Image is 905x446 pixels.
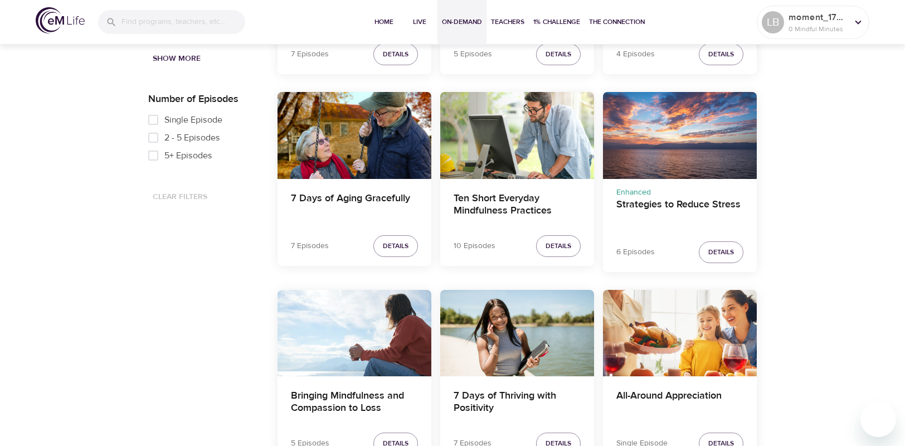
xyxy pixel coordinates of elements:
[291,192,418,219] h4: 7 Days of Aging Gracefully
[616,49,655,60] p: 4 Episodes
[699,43,743,65] button: Details
[148,49,205,69] button: Show More
[440,92,594,178] button: Ten Short Everyday Mindfulness Practices
[164,131,220,144] span: 2 - 5 Episodes
[164,113,222,127] span: Single Episode
[616,246,655,258] p: 6 Episodes
[789,11,848,24] p: moment_1755203960
[708,49,734,60] span: Details
[533,16,580,28] span: 1% Challenge
[536,43,581,65] button: Details
[373,235,418,257] button: Details
[373,43,418,65] button: Details
[454,240,495,252] p: 10 Episodes
[164,149,212,162] span: 5+ Episodes
[36,7,85,33] img: logo
[454,192,581,219] h4: Ten Short Everyday Mindfulness Practices
[860,401,896,437] iframe: Button to launch messaging window
[291,240,329,252] p: 7 Episodes
[546,240,571,252] span: Details
[454,49,492,60] p: 5 Episodes
[291,390,418,416] h4: Bringing Mindfulness and Compassion to Loss
[121,10,245,34] input: Find programs, teachers, etc...
[616,187,651,197] span: Enhanced
[371,16,397,28] span: Home
[406,16,433,28] span: Live
[546,49,571,60] span: Details
[278,290,431,376] button: Bringing Mindfulness and Compassion to Loss
[278,92,431,178] button: 7 Days of Aging Gracefully
[153,52,201,66] span: Show More
[291,49,329,60] p: 7 Episodes
[491,16,524,28] span: Teachers
[603,92,757,178] button: Strategies to Reduce Stress
[148,91,260,106] p: Number of Episodes
[708,246,734,258] span: Details
[442,16,482,28] span: On-Demand
[440,290,594,376] button: 7 Days of Thriving with Positivity
[616,390,743,416] h4: All-Around Appreciation
[762,11,784,33] div: LB
[536,235,581,257] button: Details
[383,49,408,60] span: Details
[603,290,757,376] button: All-Around Appreciation
[616,198,743,225] h4: Strategies to Reduce Stress
[589,16,645,28] span: The Connection
[454,390,581,416] h4: 7 Days of Thriving with Positivity
[789,24,848,34] p: 0 Mindful Minutes
[383,240,408,252] span: Details
[699,241,743,263] button: Details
